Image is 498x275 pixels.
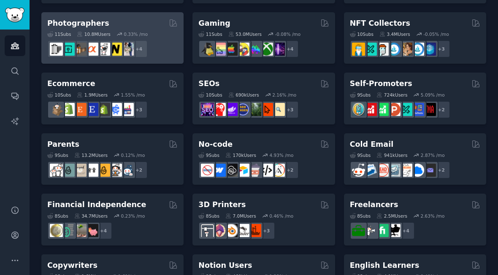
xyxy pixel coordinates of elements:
[257,222,275,240] div: + 3
[433,40,450,58] div: + 3
[236,164,249,177] img: Airtable
[376,213,407,219] div: 2.5M Users
[376,103,389,116] img: selfpromotion
[47,78,95,89] h2: Ecommerce
[50,43,63,56] img: analog
[213,43,226,56] img: CozyGamers
[352,103,365,116] img: AppIdeas
[73,43,87,56] img: AnalogCommunity
[272,92,296,98] div: 2.16 % /mo
[121,152,145,158] div: 0.12 % /mo
[73,103,87,116] img: Etsy
[62,164,75,177] img: SingleParents
[95,222,112,240] div: + 4
[74,213,108,219] div: 34.7M Users
[47,18,109,29] h2: Photographers
[85,103,98,116] img: EtsySellers
[62,224,75,237] img: FinancialPlanning
[350,92,371,98] div: 9 Sub s
[213,164,226,177] img: webflow
[364,103,377,116] img: youtubepromotion
[423,43,436,56] img: DigitalItems
[272,103,285,116] img: The_SEO
[201,224,214,237] img: 3Dprinting
[198,200,246,210] h2: 3D Printers
[47,152,68,158] div: 9 Sub s
[269,213,293,219] div: 0.46 % /mo
[281,40,299,58] div: + 4
[97,43,110,56] img: canon
[97,103,110,116] img: reviewmyshopify
[399,164,412,177] img: b2b_sales
[421,152,445,158] div: 2.87 % /mo
[387,103,401,116] img: ProductHunters
[411,164,424,177] img: B2BSaaS
[248,224,261,237] img: FixMyPrint
[397,222,415,240] div: + 4
[198,152,219,158] div: 9 Sub s
[272,164,285,177] img: Adalo
[376,164,389,177] img: LeadGeneration
[109,103,122,116] img: ecommercemarketing
[47,260,97,271] h2: Copywriters
[85,224,98,237] img: fatFIRE
[213,224,226,237] img: 3Dmodeling
[379,31,410,37] div: 3.4M Users
[352,43,365,56] img: NFTExchange
[275,31,301,37] div: -0.08 % /mo
[421,213,445,219] div: 2.63 % /mo
[62,43,75,56] img: streetphotography
[364,43,377,56] img: NFTMarketplace
[77,31,110,37] div: 10.8M Users
[376,43,389,56] img: NFTmarket
[376,92,407,98] div: 724k Users
[201,43,214,56] img: linux_gaming
[201,164,214,177] img: nocode
[350,18,410,29] h2: NFT Collectors
[350,139,393,150] h2: Cold Email
[228,92,259,98] div: 690k Users
[121,164,134,177] img: Parents
[213,103,226,116] img: TechSEO
[236,43,249,56] img: GamerPals
[225,152,256,158] div: 170k Users
[236,224,249,237] img: ender3
[433,101,450,119] div: + 2
[47,92,71,98] div: 10 Sub s
[350,200,398,210] h2: Freelancers
[225,164,238,177] img: NoCodeSaaS
[130,161,148,179] div: + 2
[74,152,108,158] div: 13.2M Users
[198,78,219,89] h2: SEOs
[198,213,219,219] div: 8 Sub s
[198,260,252,271] h2: Notion Users
[50,164,63,177] img: daddit
[47,139,79,150] h2: Parents
[109,43,122,56] img: Nikon
[421,92,445,98] div: 5.09 % /mo
[198,139,233,150] h2: No-code
[130,40,148,58] div: + 4
[198,18,230,29] h2: Gaming
[350,152,371,158] div: 9 Sub s
[47,31,71,37] div: 11 Sub s
[364,164,377,177] img: Emailmarketing
[47,200,146,210] h2: Financial Independence
[201,103,214,116] img: SEO_Digital_Marketing
[376,152,407,158] div: 941k Users
[121,92,145,98] div: 1.55 % /mo
[387,164,401,177] img: coldemail
[248,164,261,177] img: nocodelowcode
[198,31,222,37] div: 11 Sub s
[423,31,449,37] div: -0.05 % /mo
[47,213,68,219] div: 8 Sub s
[433,161,450,179] div: + 2
[225,103,238,116] img: seogrowth
[260,103,273,116] img: GoogleSearchConsole
[350,260,420,271] h2: English Learners
[50,103,63,116] img: dropship
[77,92,108,98] div: 1.9M Users
[350,78,412,89] h2: Self-Promoters
[121,103,134,116] img: ecommerce_growth
[130,101,148,119] div: + 3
